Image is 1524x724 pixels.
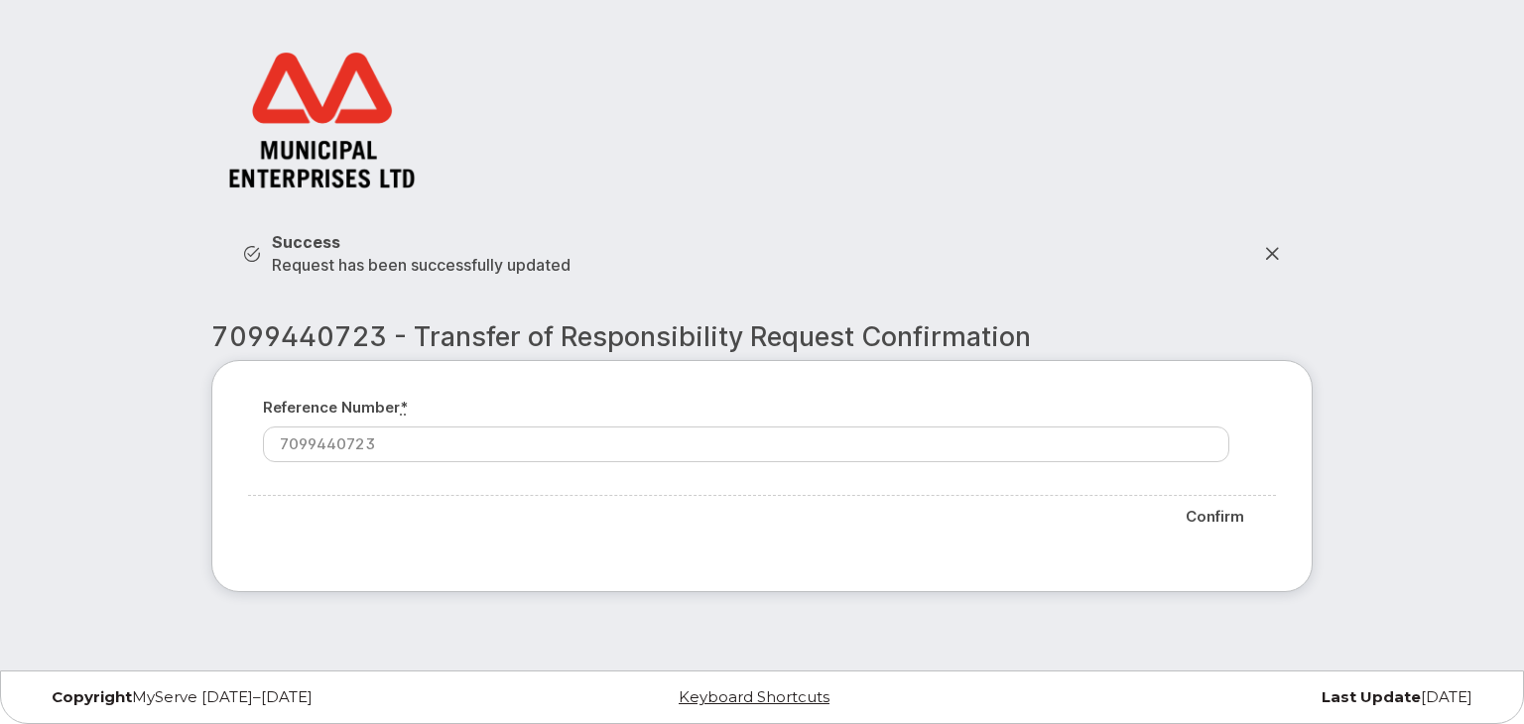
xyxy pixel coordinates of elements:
[37,689,520,705] div: MyServe [DATE]–[DATE]
[272,231,571,277] div: Request has been successfully updated
[400,398,408,417] abbr: required
[1169,496,1261,539] input: Confirm
[679,687,829,706] a: Keyboard Shortcuts
[227,52,418,188] img: Municipal Group of Companies
[1004,689,1487,705] div: [DATE]
[211,322,1313,352] h2: 7099440723 - Transfer of Responsibility Request Confirmation
[263,397,408,418] label: Reference number
[52,687,132,706] strong: Copyright
[1322,687,1421,706] strong: Last Update
[272,231,571,254] strong: Success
